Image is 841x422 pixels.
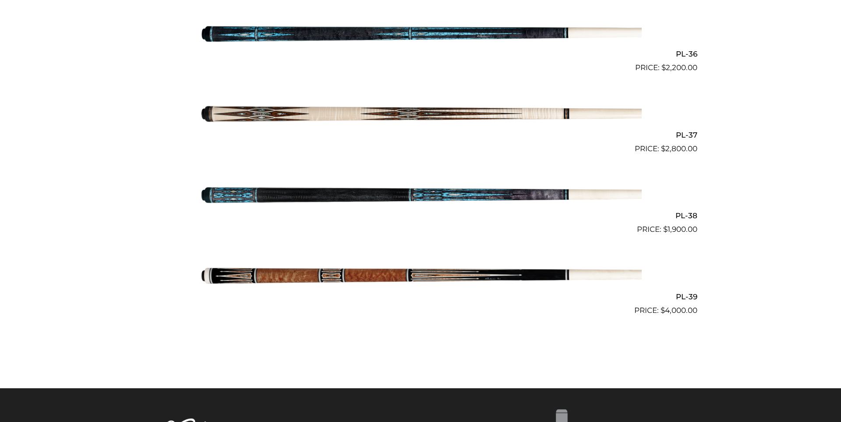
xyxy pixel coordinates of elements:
[199,239,642,312] img: PL-39
[661,306,697,315] bdi: 4,000.00
[144,288,697,305] h2: PL-39
[144,208,697,224] h2: PL-38
[199,77,642,151] img: PL-37
[661,306,665,315] span: $
[144,239,697,316] a: PL-39 $4,000.00
[663,225,668,234] span: $
[663,225,697,234] bdi: 1,900.00
[144,127,697,143] h2: PL-37
[144,77,697,154] a: PL-37 $2,800.00
[661,144,665,153] span: $
[144,158,697,235] a: PL-38 $1,900.00
[661,144,697,153] bdi: 2,800.00
[199,158,642,232] img: PL-38
[661,63,697,72] bdi: 2,200.00
[144,46,697,62] h2: PL-36
[661,63,666,72] span: $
